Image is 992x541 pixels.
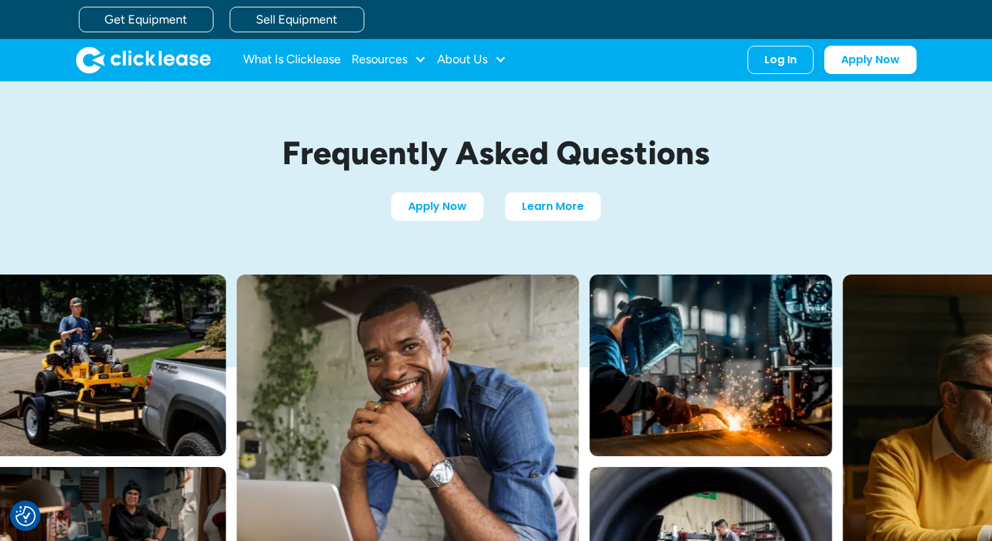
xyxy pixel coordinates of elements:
[76,46,211,73] a: home
[764,53,797,67] div: Log In
[589,275,832,456] img: A welder in a large mask working on a large pipe
[230,7,364,32] a: Sell Equipment
[180,135,813,171] h1: Frequently Asked Questions
[824,46,917,74] a: Apply Now
[15,506,36,526] button: Consent Preferences
[391,192,484,221] a: Apply Now
[243,46,341,73] a: What Is Clicklease
[505,192,601,221] a: Learn More
[76,46,211,73] img: Clicklease logo
[352,46,426,73] div: Resources
[437,46,506,73] div: About Us
[79,7,213,32] a: Get Equipment
[15,506,36,526] img: Revisit consent button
